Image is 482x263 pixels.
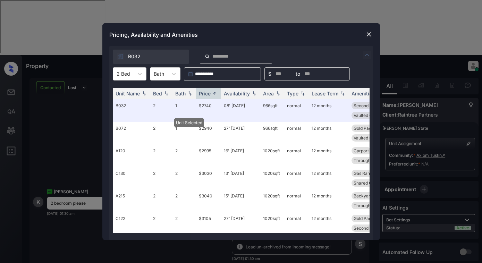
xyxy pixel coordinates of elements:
img: icon-zuma [205,53,210,60]
td: 12 months [309,212,349,235]
td: $2740 [196,99,221,122]
span: B032 [128,53,141,60]
td: 966 sqft [260,122,284,144]
td: 2 [150,167,172,189]
td: $2995 [196,144,221,167]
td: 2 [150,99,172,122]
td: 15' [DATE] [221,189,260,212]
div: Bath [175,91,186,96]
td: normal [284,212,309,235]
td: A215 [113,189,150,212]
td: 16' [DATE] [221,144,260,167]
div: Bed [153,91,162,96]
td: B072 [113,122,150,144]
img: sorting [186,91,193,96]
img: sorting [141,91,147,96]
td: normal [284,122,309,144]
td: 08' [DATE] [221,99,260,122]
img: sorting [163,91,170,96]
td: 1 [172,99,196,122]
td: 2 [150,212,172,235]
td: A120 [113,144,150,167]
div: Price [199,91,211,96]
td: 27' [DATE] [221,212,260,235]
td: C122 [113,212,150,235]
span: Vaulted Ceiling... [354,113,386,118]
img: close [365,31,372,38]
td: 13' [DATE] [221,167,260,189]
img: sorting [251,91,257,96]
td: 1 [172,122,196,144]
span: Second Floor [354,103,380,108]
div: Amenities [352,91,375,96]
div: Lease Term [312,91,338,96]
div: Area [263,91,274,96]
td: 12 months [309,122,349,144]
span: Backyard [354,193,373,198]
span: Carport [354,148,369,153]
td: C130 [113,167,150,189]
td: 12 months [309,189,349,212]
td: $2940 [196,122,221,144]
td: 2 [172,167,196,189]
span: Throughout Plan... [354,203,389,208]
span: to [296,70,300,78]
td: $3040 [196,189,221,212]
img: sorting [299,91,306,96]
span: Throughout Plan... [354,158,389,163]
td: 1020 sqft [260,144,284,167]
td: 1020 sqft [260,167,284,189]
img: icon-zuma [117,53,124,60]
td: 1020 sqft [260,189,284,212]
span: Gold Package - ... [354,216,388,221]
td: 12 months [309,144,349,167]
img: sorting [274,91,281,96]
div: Unit Name [116,91,140,96]
span: Vaulted Ceiling... [354,135,386,141]
td: 27' [DATE] [221,122,260,144]
td: 966 sqft [260,99,284,122]
span: Gas Range [354,171,375,176]
div: Availability [224,91,250,96]
img: icon-zuma [363,51,371,59]
td: 1020 sqft [260,212,284,235]
td: 2 [150,189,172,212]
td: 2 [150,122,172,144]
td: 12 months [309,167,349,189]
td: 2 [172,212,196,235]
img: sorting [211,91,218,96]
td: normal [284,189,309,212]
td: $3030 [196,167,221,189]
td: normal [284,144,309,167]
span: $ [268,70,271,78]
span: Second Floor [354,226,380,231]
div: Pricing, Availability and Amenities [102,23,380,46]
td: 2 [172,144,196,167]
td: 2 [172,189,196,212]
td: B032 [113,99,150,122]
div: Type [287,91,298,96]
td: normal [284,167,309,189]
span: Shared Garage [354,180,383,186]
td: 2 [150,144,172,167]
span: Gold Package - ... [354,126,388,131]
td: 12 months [309,99,349,122]
td: $3105 [196,212,221,235]
td: normal [284,99,309,122]
img: sorting [339,91,346,96]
